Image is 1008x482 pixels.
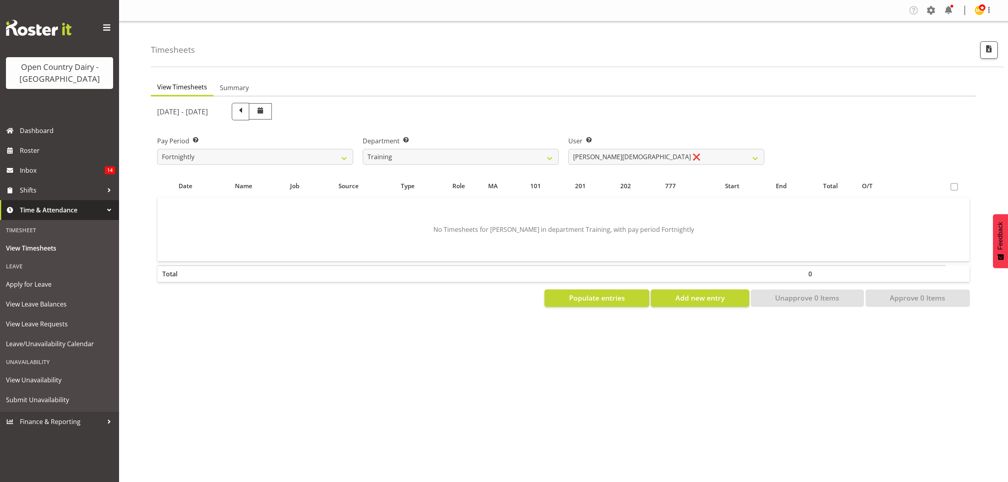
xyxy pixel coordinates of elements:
span: Shifts [20,184,103,196]
span: Start [725,181,739,191]
button: Feedback - Show survey [993,214,1008,268]
span: Feedback [997,222,1004,250]
label: Department [363,136,559,146]
img: Rosterit website logo [6,20,71,36]
span: Summary [220,83,249,93]
th: Total [158,265,214,282]
span: 777 [665,181,676,191]
span: Roster [20,145,115,156]
a: Leave/Unavailability Calendar [2,334,117,354]
span: Inbox [20,164,105,176]
span: Populate entries [569,293,625,303]
img: milk-reception-awarua7542.jpg [975,6,984,15]
label: Pay Period [157,136,353,146]
span: 202 [620,181,631,191]
button: Unapprove 0 Items [751,289,864,307]
span: View Unavailability [6,374,113,386]
a: Submit Unavailability [2,390,117,410]
span: 14 [105,166,115,174]
span: Total [823,181,838,191]
span: Leave/Unavailability Calendar [6,338,113,350]
span: Finance & Reporting [20,416,103,428]
h5: [DATE] - [DATE] [157,107,208,116]
a: View Leave Balances [2,294,117,314]
span: Unapprove 0 Items [775,293,839,303]
span: View Leave Requests [6,318,113,330]
h4: Timesheets [151,45,195,54]
span: Job [290,181,299,191]
p: No Timesheets for [PERSON_NAME] in department Training, with pay period Fortnightly [183,225,944,234]
span: View Timesheets [157,82,207,92]
span: View Leave Balances [6,298,113,310]
button: Add new entry [651,289,749,307]
button: Approve 0 Items [866,289,970,307]
span: Approve 0 Items [890,293,945,303]
span: 101 [530,181,541,191]
span: Role [452,181,465,191]
span: Add new entry [675,293,725,303]
span: MA [488,181,498,191]
a: View Leave Requests [2,314,117,334]
span: Date [179,181,192,191]
span: Source [339,181,359,191]
a: Apply for Leave [2,274,117,294]
div: Leave [2,258,117,274]
div: Unavailability [2,354,117,370]
span: O/T [862,181,873,191]
span: View Timesheets [6,242,113,254]
span: Type [401,181,415,191]
span: Apply for Leave [6,278,113,290]
span: End [776,181,787,191]
span: Dashboard [20,125,115,137]
span: Name [235,181,252,191]
span: 201 [575,181,586,191]
a: View Timesheets [2,238,117,258]
button: Export CSV [980,41,998,59]
div: Open Country Dairy - [GEOGRAPHIC_DATA] [14,61,105,85]
button: Populate entries [544,289,649,307]
a: View Unavailability [2,370,117,390]
div: Timesheet [2,222,117,238]
span: Time & Attendance [20,204,103,216]
th: 0 [804,265,858,282]
span: Submit Unavailability [6,394,113,406]
label: User [568,136,764,146]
